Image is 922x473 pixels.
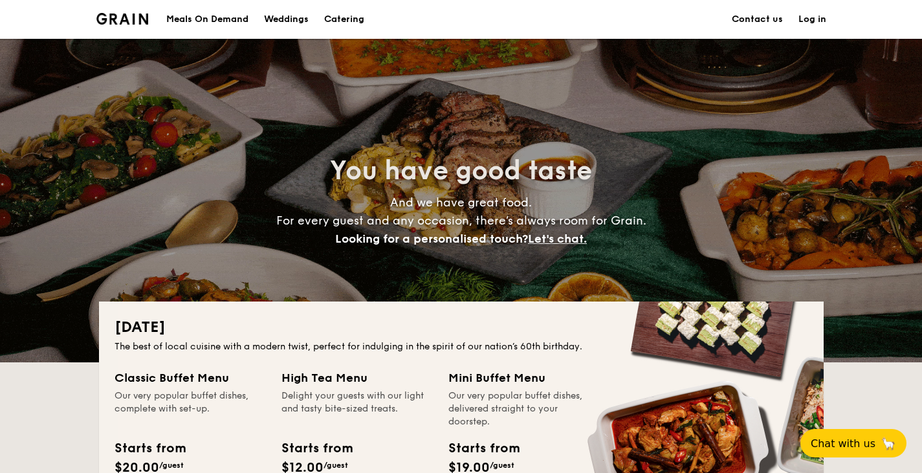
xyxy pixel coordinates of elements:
[281,390,433,428] div: Delight your guests with our light and tasty bite-sized treats.
[881,436,896,451] span: 🦙
[324,461,348,470] span: /guest
[115,317,808,338] h2: [DATE]
[159,461,184,470] span: /guest
[448,390,600,428] div: Our very popular buffet dishes, delivered straight to your doorstep.
[811,437,875,450] span: Chat with us
[448,369,600,387] div: Mini Buffet Menu
[115,340,808,353] div: The best of local cuisine with a modern twist, perfect for indulging in the spirit of our nation’...
[115,439,185,458] div: Starts from
[528,232,587,246] span: Let's chat.
[96,13,149,25] a: Logotype
[335,232,528,246] span: Looking for a personalised touch?
[281,439,352,458] div: Starts from
[115,390,266,428] div: Our very popular buffet dishes, complete with set-up.
[490,461,514,470] span: /guest
[448,439,519,458] div: Starts from
[800,429,906,457] button: Chat with us🦙
[281,369,433,387] div: High Tea Menu
[330,155,592,186] span: You have good taste
[115,369,266,387] div: Classic Buffet Menu
[96,13,149,25] img: Grain
[276,195,646,246] span: And we have great food. For every guest and any occasion, there’s always room for Grain.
